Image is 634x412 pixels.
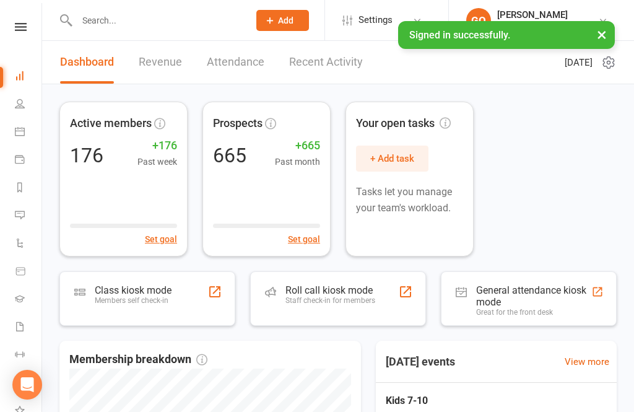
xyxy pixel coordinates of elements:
[565,354,609,369] a: View more
[358,6,393,34] span: Settings
[213,146,246,165] div: 665
[409,29,510,41] span: Signed in successfully.
[565,55,593,70] span: [DATE]
[15,91,43,119] a: People
[12,370,42,400] div: Open Intercom Messenger
[15,175,43,203] a: Reports
[256,10,309,31] button: Add
[15,119,43,147] a: Calendar
[95,296,172,305] div: Members self check-in
[60,41,114,84] a: Dashboard
[497,9,595,20] div: [PERSON_NAME]
[591,21,613,48] button: ×
[288,232,320,246] button: Set goal
[207,41,264,84] a: Attendance
[376,351,465,373] h3: [DATE] events
[356,115,451,133] span: Your open tasks
[476,308,591,317] div: Great for the front desk
[497,20,595,32] div: Modern [PERSON_NAME]
[289,41,363,84] a: Recent Activity
[466,8,491,33] div: GO
[278,15,293,25] span: Add
[70,146,103,165] div: 176
[95,284,172,296] div: Class kiosk mode
[275,137,320,155] span: +665
[137,137,177,155] span: +176
[15,147,43,175] a: Payments
[15,258,43,286] a: Product Sales
[139,41,182,84] a: Revenue
[137,155,177,169] span: Past week
[15,63,43,91] a: Dashboard
[476,284,591,308] div: General attendance kiosk mode
[285,296,375,305] div: Staff check-in for members
[275,155,320,169] span: Past month
[356,146,428,172] button: + Add task
[70,115,152,133] span: Active members
[213,115,263,133] span: Prospects
[145,232,177,246] button: Set goal
[285,284,375,296] div: Roll call kiosk mode
[73,12,240,29] input: Search...
[356,184,463,216] p: Tasks let you manage your team's workload.
[386,393,550,409] span: Kids 7-10
[69,351,207,369] span: Membership breakdown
